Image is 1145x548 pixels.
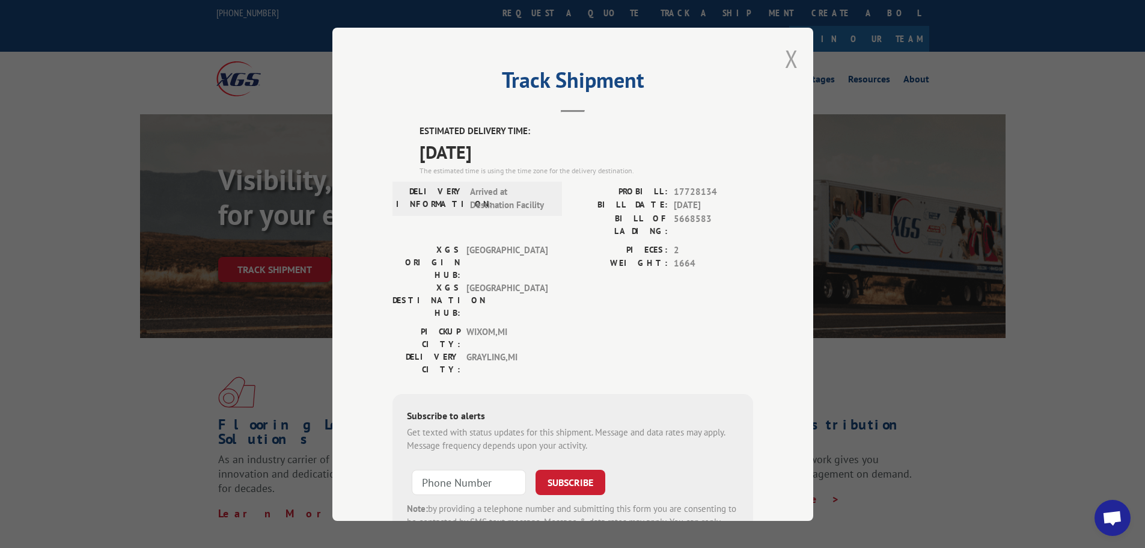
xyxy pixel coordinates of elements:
[674,212,753,237] span: 5668583
[420,125,753,138] label: ESTIMATED DELIVERY TIME:
[466,281,548,319] span: [GEOGRAPHIC_DATA]
[466,350,548,375] span: GRAYLING , MI
[573,199,668,212] label: BILL DATE:
[573,243,668,257] label: PIECES:
[573,257,668,271] label: WEIGHT:
[396,185,464,212] label: DELIVERY INFORMATION:
[420,138,753,165] span: [DATE]
[407,425,739,452] div: Get texted with status updates for this shipment. Message and data rates may apply. Message frequ...
[466,325,548,350] span: WIXOM , MI
[412,469,526,494] input: Phone Number
[407,502,428,514] strong: Note:
[420,165,753,176] div: The estimated time is using the time zone for the delivery destination.
[392,281,460,319] label: XGS DESTINATION HUB:
[1095,500,1131,536] div: Open chat
[407,502,739,543] div: by providing a telephone number and submitting this form you are consenting to be contacted by SM...
[573,212,668,237] label: BILL OF LADING:
[674,243,753,257] span: 2
[674,199,753,212] span: [DATE]
[407,408,739,425] div: Subscribe to alerts
[392,350,460,375] label: DELIVERY CITY:
[674,185,753,199] span: 17728134
[392,243,460,281] label: XGS ORIGIN HUB:
[466,243,548,281] span: [GEOGRAPHIC_DATA]
[573,185,668,199] label: PROBILL:
[470,185,551,212] span: Arrived at Destination Facility
[785,43,798,75] button: Close modal
[674,257,753,271] span: 1664
[392,72,753,94] h2: Track Shipment
[536,469,605,494] button: SUBSCRIBE
[392,325,460,350] label: PICKUP CITY:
